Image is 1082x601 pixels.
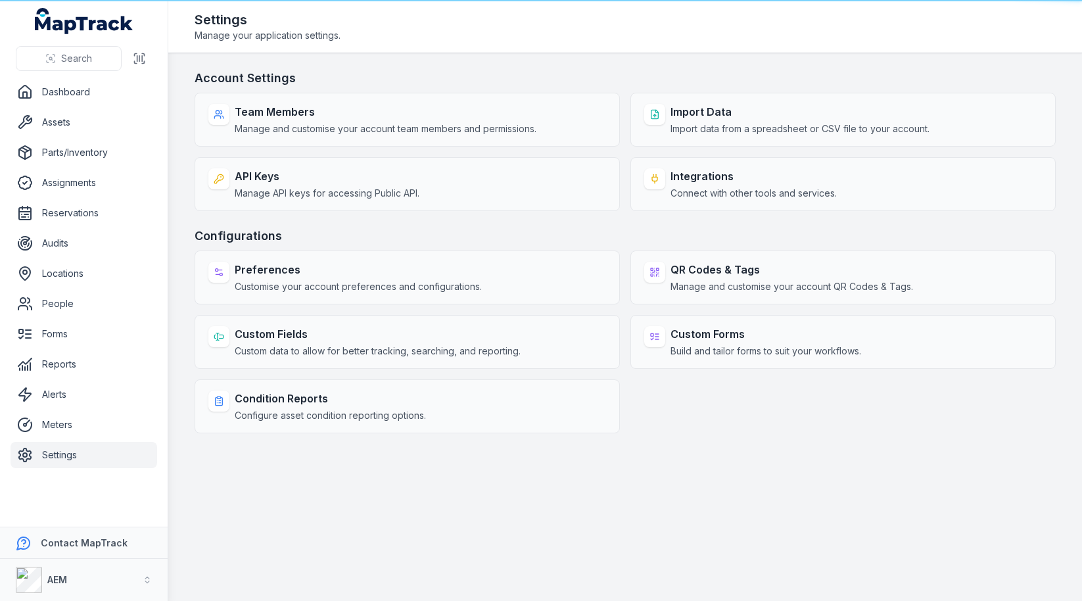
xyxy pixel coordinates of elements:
[670,262,913,277] strong: QR Codes & Tags
[670,187,837,200] span: Connect with other tools and services.
[195,157,620,211] a: API KeysManage API keys for accessing Public API.
[630,315,1056,369] a: Custom FormsBuild and tailor forms to suit your workflows.
[235,122,536,135] span: Manage and customise your account team members and permissions.
[11,200,157,226] a: Reservations
[47,574,67,585] strong: AEM
[195,251,620,304] a: PreferencesCustomise your account preferences and configurations.
[11,260,157,287] a: Locations
[195,227,1056,245] h3: Configurations
[670,326,861,342] strong: Custom Forms
[11,79,157,105] a: Dashboard
[11,442,157,468] a: Settings
[11,170,157,196] a: Assignments
[235,345,521,358] span: Custom data to allow for better tracking, searching, and reporting.
[235,409,426,422] span: Configure asset condition reporting options.
[235,262,482,277] strong: Preferences
[670,168,837,184] strong: Integrations
[41,537,128,548] strong: Contact MapTrack
[630,157,1056,211] a: IntegrationsConnect with other tools and services.
[11,230,157,256] a: Audits
[235,187,419,200] span: Manage API keys for accessing Public API.
[35,8,133,34] a: MapTrack
[670,122,929,135] span: Import data from a spreadsheet or CSV file to your account.
[195,379,620,433] a: Condition ReportsConfigure asset condition reporting options.
[11,109,157,135] a: Assets
[11,321,157,347] a: Forms
[195,29,341,42] span: Manage your application settings.
[670,104,929,120] strong: Import Data
[11,412,157,438] a: Meters
[11,351,157,377] a: Reports
[195,315,620,369] a: Custom FieldsCustom data to allow for better tracking, searching, and reporting.
[670,345,861,358] span: Build and tailor forms to suit your workflows.
[235,326,521,342] strong: Custom Fields
[11,291,157,317] a: People
[195,93,620,147] a: Team MembersManage and customise your account team members and permissions.
[235,391,426,406] strong: Condition Reports
[235,104,536,120] strong: Team Members
[235,168,419,184] strong: API Keys
[195,11,341,29] h2: Settings
[16,46,122,71] button: Search
[670,280,913,293] span: Manage and customise your account QR Codes & Tags.
[630,251,1056,304] a: QR Codes & TagsManage and customise your account QR Codes & Tags.
[195,69,1056,87] h3: Account Settings
[235,280,482,293] span: Customise your account preferences and configurations.
[11,139,157,166] a: Parts/Inventory
[630,93,1056,147] a: Import DataImport data from a spreadsheet or CSV file to your account.
[11,381,157,408] a: Alerts
[61,52,92,65] span: Search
